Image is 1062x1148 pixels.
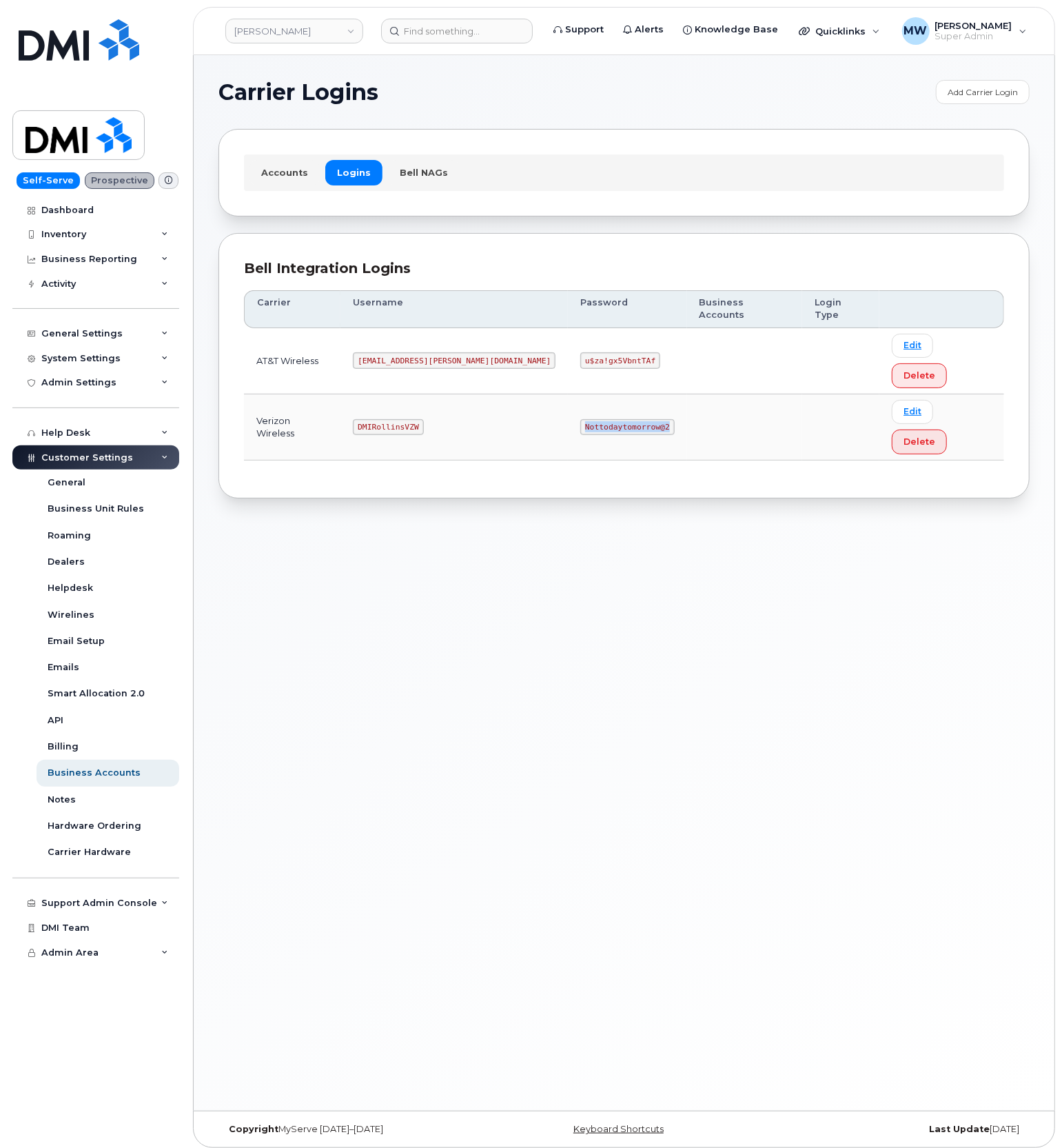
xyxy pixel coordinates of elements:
[802,290,879,328] th: Login Type
[353,352,555,369] code: [EMAIL_ADDRESS][PERSON_NAME][DOMAIN_NAME]
[249,160,320,185] a: Accounts
[229,1124,278,1134] strong: Copyright
[325,160,382,185] a: Logins
[340,290,568,328] th: Username
[903,435,935,448] span: Delete
[244,290,340,328] th: Carrier
[936,80,1030,104] a: Add Carrier Login
[388,160,460,185] a: Bell NAGs
[759,1124,1030,1135] div: [DATE]
[573,1124,664,1134] a: Keyboard Shortcuts
[929,1124,990,1134] strong: Last Update
[687,290,803,328] th: Business Accounts
[892,363,947,388] button: Delete
[580,419,674,436] code: Nottodaytomorrow@2
[892,334,933,358] a: Edit
[892,430,947,454] button: Delete
[218,1124,489,1135] div: MyServe [DATE]–[DATE]
[580,352,660,369] code: u$za!gx5VbntTAf
[892,400,933,424] a: Edit
[218,82,378,103] span: Carrier Logins
[244,259,1004,279] div: Bell Integration Logins
[568,290,686,328] th: Password
[353,419,423,436] code: DMIRollinsVZW
[903,369,935,382] span: Delete
[244,328,340,394] td: AT&T Wireless
[244,394,340,461] td: Verizon Wireless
